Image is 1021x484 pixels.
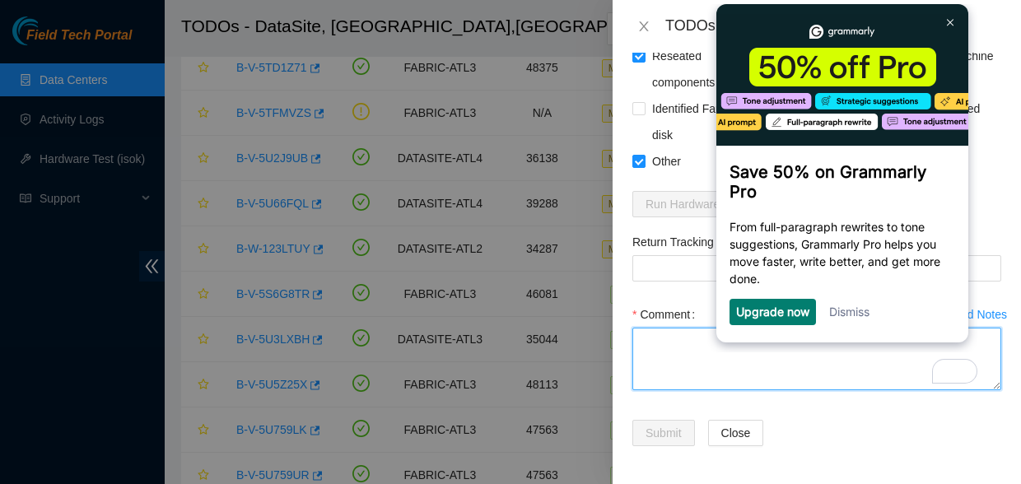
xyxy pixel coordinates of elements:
[122,300,162,314] a: Dismiss
[953,309,1007,320] div: Add Notes
[632,255,1001,282] input: Return Tracking
[708,420,764,446] button: Close
[22,214,248,283] p: From full-paragraph rewrites to tone suggestions, Grammarly Pro helps you move faster, write bett...
[721,424,751,442] span: Close
[646,43,755,95] span: Reseated components
[646,95,755,148] span: Identified Faulty disk
[22,158,248,198] h3: Save 50% on Grammarly Pro
[637,20,650,33] span: close
[240,15,246,22] img: close_x_white.png
[632,328,1001,390] textarea: To enrich screen reader interactions, please activate Accessibility in Grammarly extension settings
[632,301,702,328] label: Comment
[632,19,655,35] button: Close
[646,148,688,175] span: Other
[953,301,1008,328] button: Add Notes
[29,300,102,314] a: Upgrade now
[9,10,261,142] img: cf05b94ade4f42629b949fb8a375e811-frame-31613004.png
[632,420,695,446] button: Submit
[665,13,1001,40] div: TODOs - Description - B-V-5U2J9UB
[632,191,781,217] button: Run Hardware Testloading
[632,229,725,255] label: Return Tracking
